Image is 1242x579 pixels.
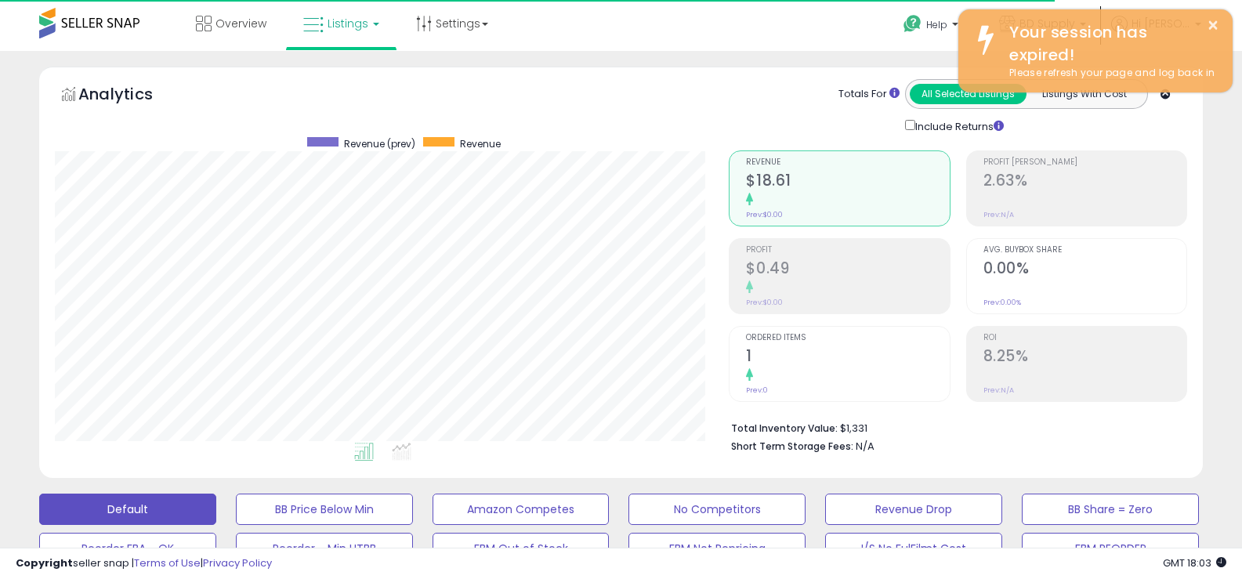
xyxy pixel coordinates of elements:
[433,533,610,564] button: FBM Out of Stock
[746,298,783,307] small: Prev: $0.00
[998,21,1221,66] div: Your session has expired!
[838,87,900,102] div: Totals For
[1026,84,1142,104] button: Listings With Cost
[746,172,949,193] h2: $18.61
[746,246,949,255] span: Profit
[1207,16,1219,35] button: ×
[983,347,1186,368] h2: 8.25%
[746,158,949,167] span: Revenue
[39,533,216,564] button: Reorder FBA - OK
[893,117,1023,135] div: Include Returns
[903,14,922,34] i: Get Help
[746,385,768,395] small: Prev: 0
[328,16,368,31] span: Listings
[1022,494,1199,525] button: BB Share = Zero
[236,533,413,564] button: Reorder - Min HTBB
[78,83,183,109] h5: Analytics
[16,556,272,571] div: seller snap | |
[926,18,947,31] span: Help
[998,66,1221,81] div: Please refresh your page and log back in
[731,418,1175,436] li: $1,331
[983,172,1186,193] h2: 2.63%
[910,84,1027,104] button: All Selected Listings
[825,533,1002,564] button: I/S No FulFilmt Cost
[746,347,949,368] h2: 1
[344,137,415,150] span: Revenue (prev)
[983,246,1186,255] span: Avg. Buybox Share
[460,137,501,150] span: Revenue
[746,259,949,280] h2: $0.49
[731,440,853,453] b: Short Term Storage Fees:
[236,494,413,525] button: BB Price Below Min
[746,210,783,219] small: Prev: $0.00
[983,298,1021,307] small: Prev: 0.00%
[134,555,201,570] a: Terms of Use
[1163,555,1226,570] span: 2025-08-14 18:03 GMT
[433,494,610,525] button: Amazon Competes
[983,158,1186,167] span: Profit [PERSON_NAME]
[1022,533,1199,564] button: FBM REORDER
[39,494,216,525] button: Default
[628,533,806,564] button: FBM Not Repricing
[628,494,806,525] button: No Competitors
[983,210,1014,219] small: Prev: N/A
[731,422,838,435] b: Total Inventory Value:
[983,259,1186,280] h2: 0.00%
[983,385,1014,395] small: Prev: N/A
[856,439,874,454] span: N/A
[16,555,73,570] strong: Copyright
[746,334,949,342] span: Ordered Items
[215,16,266,31] span: Overview
[983,334,1186,342] span: ROI
[825,494,1002,525] button: Revenue Drop
[203,555,272,570] a: Privacy Policy
[891,2,974,51] a: Help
